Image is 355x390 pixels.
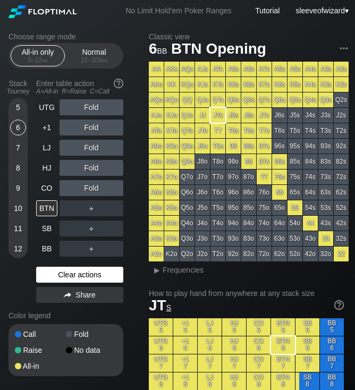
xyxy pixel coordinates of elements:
div: T9s [226,123,241,138]
div: Share [36,287,123,303]
div: Q7s [257,92,272,107]
div: AQo [149,92,164,107]
div: 77 [257,169,272,184]
div: 96o [226,185,241,200]
div: LJ [36,140,57,156]
div: All-in only [13,46,62,66]
div: 44 [303,216,318,231]
div: KK [164,77,179,92]
div: UTG [36,99,57,115]
div: 83o [241,231,256,246]
div: K2s [334,77,349,92]
div: LJ 7 [198,354,222,372]
div: ＋ [60,221,123,236]
div: Stack [4,75,32,99]
div: T6s [272,123,287,138]
div: J9o [195,139,210,154]
div: +1 5 [173,318,197,336]
div: AA [149,62,164,77]
div: 76o [257,185,272,200]
div: J2s [334,108,349,123]
div: K7o [164,169,179,184]
div: 52s [334,200,349,215]
div: 87s [257,154,272,169]
div: T2o [210,247,225,261]
div: K9s [226,77,241,92]
div: 11 [10,221,26,236]
div: 87o [241,169,256,184]
div: TT [210,123,225,138]
div: 53o [288,231,302,246]
div: 32o [318,247,333,261]
div: 64s [303,185,318,200]
div: A2s [334,62,349,77]
div: AQs [180,62,195,77]
div: 55 [288,200,302,215]
div: 93o [226,231,241,246]
div: Q2o [180,247,195,261]
div: 12 [10,241,26,257]
div: J8s [241,108,256,123]
div: K4s [303,77,318,92]
div: J9s [226,108,241,123]
div: ▸ [150,264,164,276]
div: 85s [288,154,302,169]
div: Fold [60,160,123,176]
div: SB 5 [295,318,319,336]
div: Q6o [180,185,195,200]
div: K3o [164,231,179,246]
div: BTN 7 [271,354,295,372]
div: 75s [288,169,302,184]
div: No data [66,346,117,354]
div: T8o [210,154,225,169]
div: 98o [226,154,241,169]
div: J6s [272,108,287,123]
div: T2s [334,123,349,138]
div: SB 6 [295,336,319,354]
div: Q4o [180,216,195,231]
div: K5s [288,77,302,92]
div: 73o [257,231,272,246]
div: BB 7 [320,354,344,372]
div: 96s [272,139,287,154]
div: A3s [318,62,333,77]
div: 54o [288,216,302,231]
div: LJ 8 [198,372,222,390]
div: QJs [195,92,210,107]
div: A7s [257,62,272,77]
div: BTN 6 [271,336,295,354]
div: HJ [36,160,57,176]
div: 63o [272,231,287,246]
div: A9s [226,62,241,77]
div: T3s [318,123,333,138]
div: J3s [318,108,333,123]
div: 72o [257,247,272,261]
div: Fold [66,330,117,338]
div: T7s [257,123,272,138]
div: A6s [272,62,287,77]
div: T6o [210,185,225,200]
div: 84s [303,154,318,169]
div: K6o [164,185,179,200]
div: J2o [195,247,210,261]
div: 9 [10,180,26,196]
div: 93s [318,139,333,154]
div: Normal [70,46,119,66]
div: SB 8 [295,372,319,390]
div: Q4s [303,92,318,107]
div: 5 [10,99,26,115]
div: 73s [318,169,333,184]
span: bb [157,44,167,56]
img: help.32db89a4.svg [333,299,345,311]
div: Raise [15,346,66,354]
div: 53s [318,200,333,215]
div: 64o [272,216,287,231]
div: T9o [210,139,225,154]
div: ▾ [293,5,350,16]
div: 98s [241,139,256,154]
div: 65o [272,200,287,215]
div: 5 – 12 [15,56,60,64]
div: T8s [241,123,256,138]
div: UTG 6 [149,336,173,354]
div: BTN 8 [271,372,295,390]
